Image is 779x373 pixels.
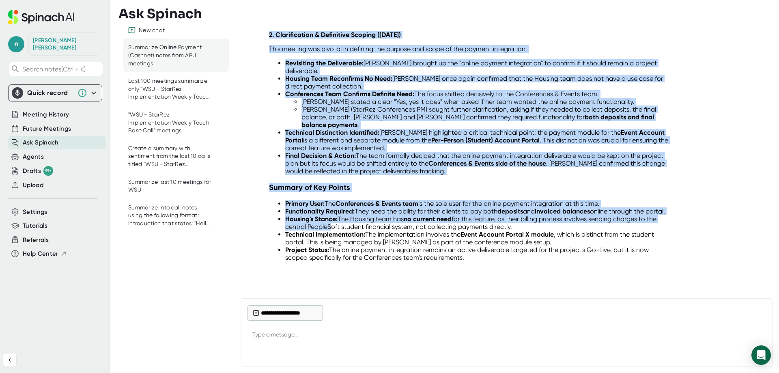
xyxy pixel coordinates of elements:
li: The online payment integration remains an active deliverable targeted for the project's Go-Live, ... [285,246,672,261]
strong: Per-Person (Student) Account Portal [431,136,540,144]
button: Agents [23,152,44,162]
span: n [8,36,24,52]
div: Create a summary with sentiment from the last 10 calls titled "WSU - StarRez Implementation Weekl... [128,144,212,168]
li: The Housing team has for this feature, as their billing process involves sending charges to the c... [285,215,672,231]
div: Summarize into call notes using the following format: Introduction that states: "Hello ##Customer... [128,204,212,228]
strong: Project Status: [285,246,329,254]
button: Tutorials [23,221,47,231]
strong: no current need [404,215,452,223]
strong: Event Account Portal [285,129,665,144]
p: This meeting was pivotal in defining the purpose and scope of the payment integration. [269,45,672,53]
div: Drafts [23,166,53,176]
button: Future Meetings [23,124,71,134]
strong: Functionality Required: [285,207,355,215]
li: [PERSON_NAME] once again confirmed that the Housing team does not have a use case for direct paym... [285,75,672,90]
li: The is the sole user for the online payment integration at this time. [285,200,672,207]
button: Settings [23,207,47,217]
li: [PERSON_NAME] highlighted a critical technical point: the payment module for the is a different a... [285,129,672,152]
li: The implementation involves the , which is distinct from the student portal. This is being manage... [285,231,672,246]
div: Nicole Kelly [33,37,94,51]
h3: Ask Spinach [118,6,202,22]
div: Summarize Online Payment (Cashnet) notes from APU meetings [128,43,212,67]
strong: Revisiting the Deliverable: [285,59,364,67]
strong: Conferences Team Confirms Definite Need: [285,90,414,98]
strong: Final Decision & Action: [285,152,356,160]
strong: invoiced balances [535,207,590,215]
li: They need the ability for their clients to pay both and online through the portal. [285,207,672,215]
button: Upload [23,181,43,190]
li: [PERSON_NAME] stated a clear "Yes, yes it does" when asked if her team wanted the online payment ... [301,98,672,106]
button: Help Center [23,249,67,259]
span: Help Center [23,249,58,259]
button: Referrals [23,235,49,245]
strong: Housing's Stance: [285,215,338,223]
li: The team formally decided that the online payment integration deliverable would be kept on the pr... [285,152,672,175]
strong: both deposits and final balance payments [301,113,654,129]
strong: Technical Distinction Identified: [285,129,379,136]
strong: Conferences & Events team [336,200,418,207]
strong: Technical Implementation: [285,231,365,238]
strong: Primary User: [285,200,325,207]
div: 99+ [43,166,53,176]
div: New chat [139,27,165,34]
h3: Summary of Key Points [269,183,672,192]
div: Quick record [27,89,73,97]
strong: Housing Team Reconfirms No Need: [285,75,392,82]
div: Last 100 meetings summarize only "WSU - StarRez Implementation Weekly Touch Base Call" [128,77,212,101]
button: Drafts 99+ [23,166,53,176]
button: Meeting History [23,110,69,119]
strong: deposits [497,207,523,215]
strong: Event Account Portal X module [461,231,554,238]
span: Search notes (Ctrl + K) [22,65,101,73]
strong: 2. Clarification & Definitive Scoping ([DATE]) [269,31,401,39]
div: Send message [751,345,766,360]
li: The focus shifted decisively to the Conferences & Events team. [285,90,672,129]
button: Collapse sidebar [3,354,16,367]
div: "WSU - StarRez Implementation Weekly Touch Base Call" meetings [128,111,212,135]
strong: Conferences & Events side of the house [428,160,546,167]
div: Open Intercom Messenger [751,345,771,365]
button: Ask Spinach [23,138,59,147]
div: Quick record [12,85,99,101]
li: [PERSON_NAME] brought up the "online payment integration" to confirm if it should remain a projec... [285,59,672,75]
div: Summarize last 10 meetings for WSU [128,178,212,194]
li: [PERSON_NAME] (StarRez Conferences PM) sought further clarification, asking if they needed to col... [301,106,672,129]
